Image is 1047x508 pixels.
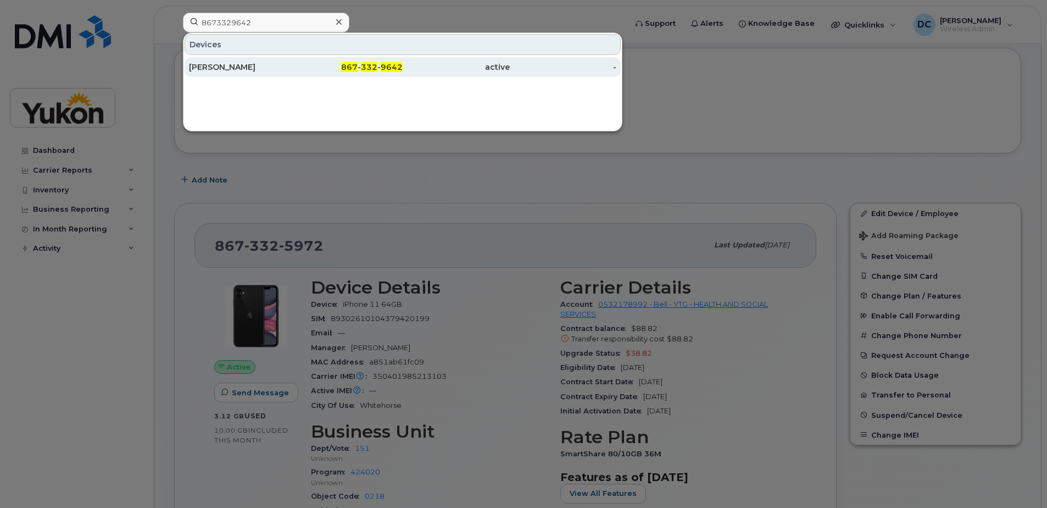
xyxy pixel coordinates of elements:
[403,62,510,73] div: active
[510,62,617,73] div: -
[189,62,296,73] div: [PERSON_NAME]
[296,62,403,73] div: - -
[341,62,358,72] span: 867
[381,62,403,72] span: 9642
[185,34,621,55] div: Devices
[183,13,349,32] input: Find something...
[185,57,621,77] a: [PERSON_NAME]867-332-9642active-
[361,62,377,72] span: 332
